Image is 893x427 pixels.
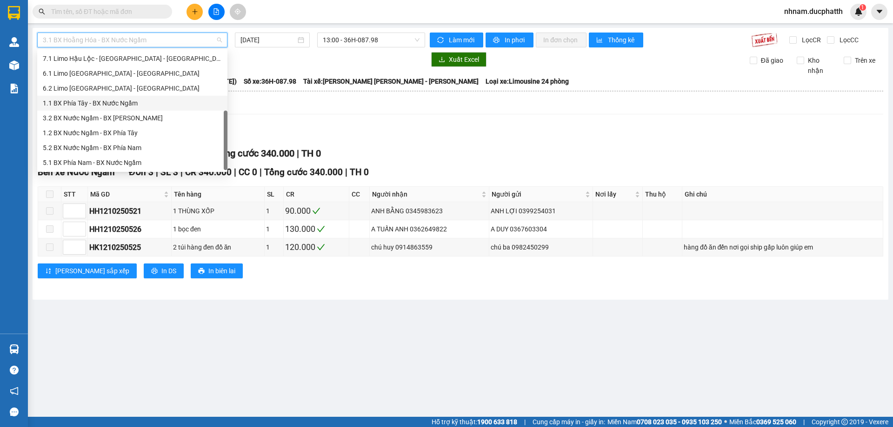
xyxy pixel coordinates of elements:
[439,56,445,64] span: download
[208,266,235,276] span: In biên lai
[156,167,158,177] span: |
[798,35,822,45] span: Lọc CR
[317,243,325,251] span: check
[266,242,282,252] div: 1
[173,242,263,252] div: 2 túi hàng đen đồ ăn
[589,33,643,47] button: bar-chartThống kê
[192,8,198,15] span: plus
[43,98,222,108] div: 1.1 BX Phía Tây - BX Nước Ngầm
[684,242,881,252] div: hàng đồ ăn đến nơi gọi ship gấp luôn giúp em
[323,33,420,47] span: 13:00 - 36H-087.98
[89,205,170,217] div: HH1210250521
[854,7,863,16] img: icon-new-feature
[477,418,517,426] strong: 1900 633 818
[230,4,246,20] button: aim
[608,35,636,45] span: Thống kê
[38,167,115,177] span: Bến xe Nước Ngầm
[8,6,20,20] img: logo-vxr
[437,37,445,44] span: sync
[172,187,265,202] th: Tên hàng
[285,223,347,236] div: 130.000
[371,206,487,216] div: ANH BẰNG 0345983623
[265,187,284,202] th: SL
[90,189,162,199] span: Mã GD
[187,4,203,20] button: plus
[88,220,172,238] td: HH1210250526
[43,33,222,47] span: 3.1 BX Hoằng Hóa - BX Nước Ngầm
[43,143,222,153] div: 5.2 BX Nước Ngầm - BX Phía Nam
[349,187,370,202] th: CC
[239,167,257,177] span: CC 0
[303,76,479,86] span: Tài xế: [PERSON_NAME] [PERSON_NAME] - [PERSON_NAME]
[244,76,296,86] span: Số xe: 36H-087.98
[266,224,282,234] div: 1
[43,83,222,93] div: 6.2 Limo [GEOGRAPHIC_DATA] - [GEOGRAPHIC_DATA]
[43,158,222,168] div: 5.1 BX Phía Nam - BX Nước Ngầm
[37,66,227,81] div: 6.1 Limo TP Thanh Hóa - Hà Nội
[180,167,183,177] span: |
[185,167,232,177] span: CR 340.000
[266,206,282,216] div: 1
[491,224,591,234] div: A DUY 0367603304
[486,33,533,47] button: printerIn phơi
[61,187,88,202] th: STT
[317,225,325,233] span: check
[345,167,347,177] span: |
[191,263,243,278] button: printerIn biên lai
[536,33,586,47] button: In đơn chọn
[505,35,526,45] span: In phơi
[607,417,722,427] span: Miền Nam
[37,111,227,125] div: 3.2 BX Nước Ngầm - BX Hoằng Hóa
[89,223,170,235] div: HH1210250526
[10,387,19,395] span: notification
[89,242,170,253] div: HK1210250525
[215,148,294,159] span: Tổng cước 340.000
[208,4,225,20] button: file-add
[37,155,227,170] div: 5.1 BX Phía Nam - BX Nước Ngầm
[861,4,864,11] span: 1
[161,266,176,276] span: In DS
[43,68,222,79] div: 6.1 Limo [GEOGRAPHIC_DATA] - [GEOGRAPHIC_DATA]
[724,420,727,424] span: ⚪️
[38,263,137,278] button: sort-ascending[PERSON_NAME] sắp xếp
[777,6,850,17] span: nhnam.ducphatth
[173,224,263,234] div: 1 bọc đen
[37,125,227,140] div: 1.2 BX Nước Ngầm - BX Phía Tây
[285,204,347,217] div: 90.000
[9,84,19,93] img: solution-icon
[486,76,569,86] span: Loại xe: Limousine 24 phòng
[151,268,158,275] span: printer
[43,128,222,138] div: 1.2 BX Nước Ngầm - BX Phía Tây
[371,224,487,234] div: A TUẤN ANH 0362649822
[39,8,45,15] span: search
[841,419,848,425] span: copyright
[682,187,883,202] th: Ghi chú
[596,37,604,44] span: bar-chart
[871,4,887,20] button: caret-down
[9,37,19,47] img: warehouse-icon
[804,55,837,76] span: Kho nhận
[637,418,722,426] strong: 0708 023 035 - 0935 103 250
[234,8,241,15] span: aim
[240,35,296,45] input: 12/10/2025
[37,140,227,155] div: 5.2 BX Nước Ngầm - BX Phía Nam
[55,266,129,276] span: [PERSON_NAME] sắp xếp
[875,7,884,16] span: caret-down
[533,417,605,427] span: Cung cấp máy in - giấy in:
[595,189,633,199] span: Nơi lấy
[729,417,796,427] span: Miền Bắc
[757,55,787,66] span: Đã giao
[37,51,227,66] div: 7.1 Limo Hậu Lộc - Bỉm Sơn - Hà Nội
[43,53,222,64] div: 7.1 Limo Hậu Lộc - [GEOGRAPHIC_DATA] - [GEOGRAPHIC_DATA]
[88,238,172,256] td: HK1210250525
[173,206,263,216] div: 1 THÙNG XỐP
[297,148,299,159] span: |
[372,189,480,199] span: Người nhận
[129,167,153,177] span: Đơn 3
[51,7,161,17] input: Tìm tên, số ĐT hoặc mã đơn
[144,263,184,278] button: printerIn DS
[836,35,860,45] span: Lọc CC
[491,242,591,252] div: chú ba 0982450299
[160,167,178,177] span: SL 3
[371,242,487,252] div: chú huy 0914863559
